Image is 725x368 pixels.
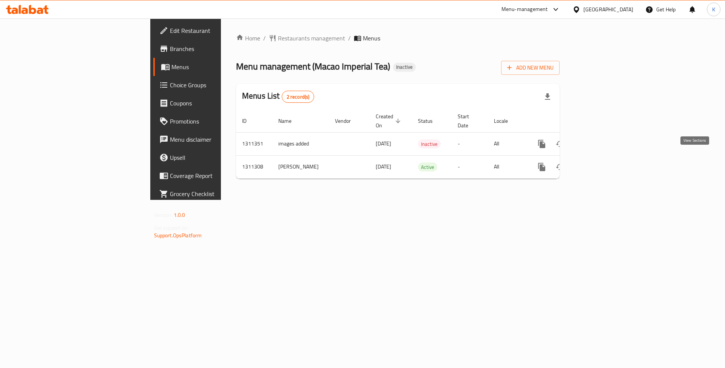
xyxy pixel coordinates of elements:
[712,5,715,14] span: K
[153,167,271,185] a: Coverage Report
[418,162,437,172] div: Active
[376,139,391,148] span: [DATE]
[269,34,345,43] a: Restaurants management
[170,189,265,198] span: Grocery Checklist
[452,132,488,155] td: -
[393,64,416,70] span: Inactive
[533,158,551,176] button: more
[376,112,403,130] span: Created On
[527,110,611,133] th: Actions
[153,94,271,112] a: Coupons
[551,158,569,176] button: Change Status
[153,40,271,58] a: Branches
[170,117,265,126] span: Promotions
[494,116,518,125] span: Locale
[583,5,633,14] div: [GEOGRAPHIC_DATA]
[501,61,560,75] button: Add New Menu
[272,132,329,155] td: images added
[153,185,271,203] a: Grocery Checklist
[376,162,391,172] span: [DATE]
[170,135,265,144] span: Menu disclaimer
[171,62,265,71] span: Menus
[551,135,569,153] button: Change Status
[278,34,345,43] span: Restaurants management
[153,130,271,148] a: Menu disclaimer
[153,112,271,130] a: Promotions
[418,116,443,125] span: Status
[501,5,548,14] div: Menu-management
[363,34,380,43] span: Menus
[153,22,271,40] a: Edit Restaurant
[488,132,527,155] td: All
[242,90,314,103] h2: Menus List
[538,88,557,106] div: Export file
[507,63,554,73] span: Add New Menu
[242,116,256,125] span: ID
[282,91,315,103] div: Total records count
[154,210,173,220] span: Version:
[335,116,361,125] span: Vendor
[154,223,189,233] span: Get support on:
[153,148,271,167] a: Upsell
[236,110,611,179] table: enhanced table
[533,135,551,153] button: more
[236,34,560,43] nav: breadcrumb
[282,93,314,101] span: 2 record(s)
[458,112,479,130] span: Start Date
[170,44,265,53] span: Branches
[488,155,527,178] td: All
[418,163,437,172] span: Active
[348,34,351,43] li: /
[236,58,390,75] span: Menu management ( Macao Imperial Tea )
[170,153,265,162] span: Upsell
[418,140,441,148] span: Inactive
[393,63,416,72] div: Inactive
[170,99,265,108] span: Coupons
[278,116,301,125] span: Name
[452,155,488,178] td: -
[154,230,202,240] a: Support.OpsPlatform
[153,76,271,94] a: Choice Groups
[418,139,441,148] div: Inactive
[153,58,271,76] a: Menus
[272,155,329,178] td: [PERSON_NAME]
[170,80,265,90] span: Choice Groups
[170,171,265,180] span: Coverage Report
[170,26,265,35] span: Edit Restaurant
[174,210,185,220] span: 1.0.0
